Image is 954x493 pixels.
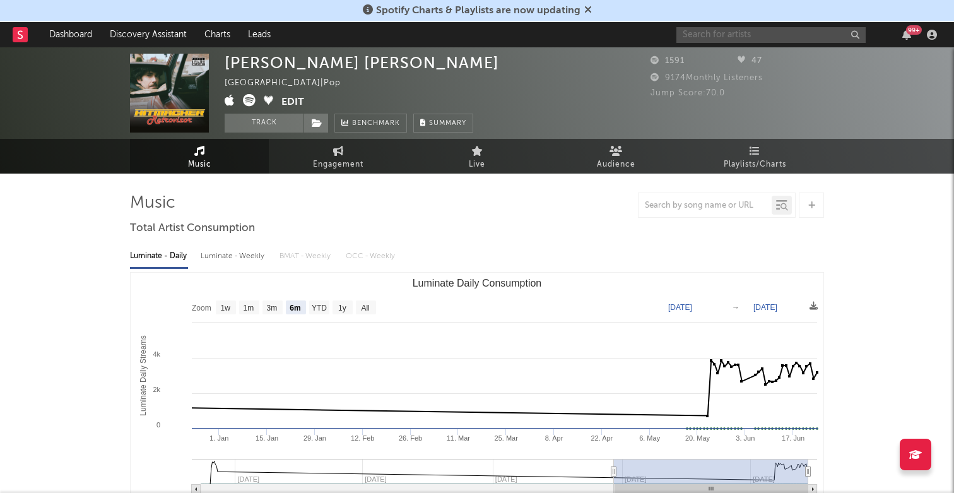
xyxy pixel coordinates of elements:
input: Search for artists [676,27,866,43]
text: Luminate Daily Streams [139,335,148,415]
a: Music [130,139,269,174]
button: Edit [281,94,304,110]
span: Benchmark [352,116,400,131]
text: 15. Jan [256,434,278,442]
text: 2k [153,386,160,393]
span: Spotify Charts & Playlists are now updating [376,6,580,16]
text: [DATE] [668,303,692,312]
text: 20. May [685,434,710,442]
a: Audience [546,139,685,174]
input: Search by song name or URL [639,201,772,211]
text: 29. Jan [303,434,326,442]
span: Dismiss [584,6,592,16]
button: 99+ [902,30,911,40]
a: Dashboard [40,22,101,47]
div: Luminate - Daily [130,246,188,267]
text: 6m [290,304,300,312]
a: Discovery Assistant [101,22,196,47]
span: Playlists/Charts [724,157,786,172]
text: 25. Mar [495,434,519,442]
text: 1m [244,304,254,312]
span: 1591 [651,57,685,65]
text: 17. Jun [782,434,804,442]
text: 12. Feb [351,434,374,442]
span: Music [188,157,211,172]
div: 99 + [906,25,922,35]
button: Summary [413,114,473,133]
text: Luminate Daily Consumption [413,278,542,288]
text: 22. Apr [591,434,613,442]
text: 1. Jan [209,434,228,442]
a: Engagement [269,139,408,174]
button: Track [225,114,303,133]
span: Summary [429,120,466,127]
text: 11. Mar [447,434,471,442]
div: [GEOGRAPHIC_DATA] | Pop [225,76,355,91]
text: → [732,303,739,312]
span: Jump Score: 70.0 [651,89,725,97]
a: Benchmark [334,114,407,133]
text: 0 [156,421,160,429]
text: 1y [338,304,346,312]
span: Total Artist Consumption [130,221,255,236]
span: 9174 Monthly Listeners [651,74,763,82]
div: [PERSON_NAME] [PERSON_NAME] [225,54,499,72]
a: Charts [196,22,239,47]
text: YTD [312,304,327,312]
text: All [361,304,369,312]
text: [DATE] [753,303,777,312]
span: 47 [738,57,762,65]
div: Luminate - Weekly [201,246,267,267]
text: 26. Feb [399,434,422,442]
text: 6. May [639,434,661,442]
span: Live [469,157,485,172]
text: 3. Jun [736,434,755,442]
text: 1w [221,304,231,312]
text: 4k [153,350,160,358]
text: Zoom [192,304,211,312]
a: Live [408,139,546,174]
a: Playlists/Charts [685,139,824,174]
a: Leads [239,22,280,47]
text: 3m [267,304,278,312]
span: Audience [597,157,635,172]
text: 8. Apr [545,434,563,442]
span: Engagement [313,157,363,172]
